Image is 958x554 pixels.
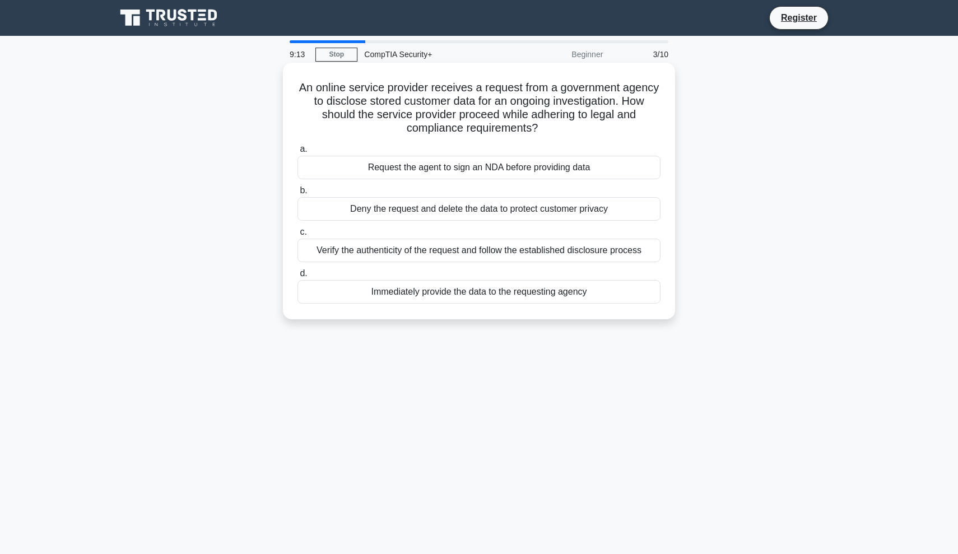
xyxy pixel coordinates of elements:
div: CompTIA Security+ [357,43,511,66]
div: Deny the request and delete the data to protect customer privacy [297,197,661,221]
div: Verify the authenticity of the request and follow the established disclosure process [297,239,661,262]
div: Request the agent to sign an NDA before providing data [297,156,661,179]
a: Stop [315,48,357,62]
span: a. [300,144,307,153]
div: Immediately provide the data to the requesting agency [297,280,661,304]
div: 3/10 [610,43,675,66]
div: 9:13 [283,43,315,66]
span: d. [300,268,307,278]
span: b. [300,185,307,195]
h5: An online service provider receives a request from a government agency to disclose stored custome... [296,81,662,136]
a: Register [774,11,824,25]
div: Beginner [511,43,610,66]
span: c. [300,227,306,236]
